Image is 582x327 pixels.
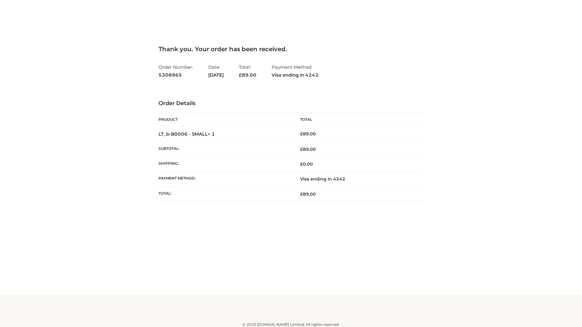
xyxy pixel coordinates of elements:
th: Product [159,113,291,127]
span: £ [300,191,303,197]
li: Total: [239,62,256,80]
li: Payment Method: [272,62,319,80]
th: Total [291,113,423,127]
strong: [DATE] [208,71,224,79]
strong: Visa ending in 4242 [272,71,319,79]
span: 89.00 [300,147,316,152]
span: £ [300,161,303,167]
h3: Order Details [159,100,423,107]
span: 89.00 [300,191,316,197]
h3: Thank you. Your order has been received. [159,45,423,53]
th: Subtotal: [159,142,291,157]
span: £ [300,131,303,137]
bdi: 0.00 [300,161,313,167]
bdi: 89.00 [300,131,316,137]
span: £ [239,72,242,78]
th: Shipping: [159,157,291,172]
li: Order Number: [159,62,193,80]
td: Visa ending in 4242 [291,172,423,187]
th: Payment method: [159,172,291,187]
strong: 5308965 [159,71,193,79]
th: Total: [159,187,291,201]
strong: × 1 [208,131,215,137]
span: 89.00 [239,72,256,78]
strong: LT_b-B0006 - SMALL [159,131,215,137]
span: £ [300,147,303,152]
li: Date: [208,62,224,80]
